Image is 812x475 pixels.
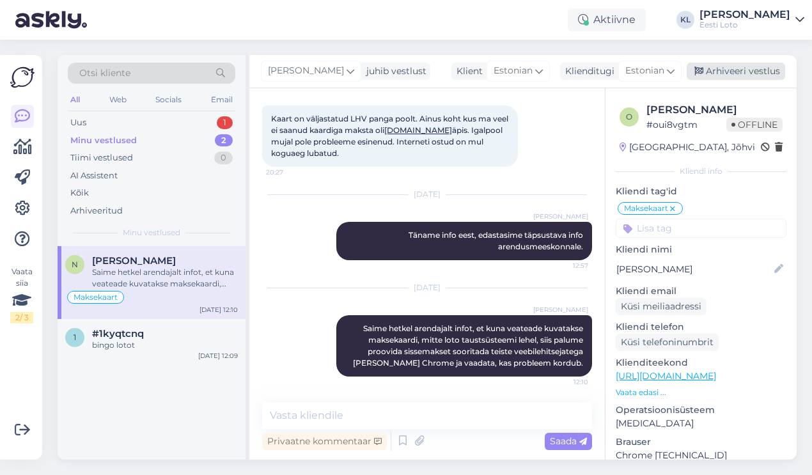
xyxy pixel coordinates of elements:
[616,298,707,315] div: Küsi meiliaadressi
[699,10,790,20] div: [PERSON_NAME]
[214,152,233,164] div: 0
[616,166,786,177] div: Kliendi info
[616,403,786,417] p: Operatsioonisüsteem
[72,260,78,269] span: N
[451,65,483,78] div: Klient
[70,169,118,182] div: AI Assistent
[92,339,238,351] div: bingo lotot
[268,64,344,78] span: [PERSON_NAME]
[494,64,533,78] span: Estonian
[217,116,233,129] div: 1
[199,305,238,315] div: [DATE] 12:10
[540,261,588,270] span: 12:57
[625,64,664,78] span: Estonian
[726,118,783,132] span: Offline
[409,230,585,251] span: Täname info eest, edastasime täpsustava info arendusmeeskonnale.
[68,91,82,108] div: All
[699,10,804,30] a: [PERSON_NAME]Eesti Loto
[533,305,588,315] span: [PERSON_NAME]
[353,323,585,368] span: Saime hetkel arendajalt infot, et kuna veateade kuvatakse maksekaardi, mitte loto taustsüsteemi l...
[616,387,786,398] p: Vaata edasi ...
[262,189,592,200] div: [DATE]
[70,134,137,147] div: Minu vestlused
[123,227,180,238] span: Minu vestlused
[70,152,133,164] div: Tiimi vestlused
[198,351,238,361] div: [DATE] 12:09
[560,65,614,78] div: Klienditugi
[384,125,452,135] a: [DOMAIN_NAME]
[266,167,314,177] span: 20:27
[70,205,123,217] div: Arhiveeritud
[616,243,786,256] p: Kliendi nimi
[616,449,786,462] p: Chrome [TECHNICAL_ID]
[624,205,668,212] span: Maksekaart
[550,435,587,447] span: Saada
[74,293,118,301] span: Maksekaart
[616,417,786,430] p: [MEDICAL_DATA]
[616,370,716,382] a: [URL][DOMAIN_NAME]
[646,118,726,132] div: # oui8vgtm
[646,102,783,118] div: [PERSON_NAME]
[208,91,235,108] div: Email
[79,66,130,80] span: Otsi kliente
[262,433,387,450] div: Privaatne kommentaar
[10,312,33,323] div: 2 / 3
[92,267,238,290] div: Saime hetkel arendajalt infot, et kuna veateade kuvatakse maksekaardi, mitte loto taustsüsteemi l...
[616,262,772,276] input: Lisa nimi
[107,91,129,108] div: Web
[616,435,786,449] p: Brauser
[10,65,35,90] img: Askly Logo
[616,219,786,238] input: Lisa tag
[92,328,144,339] span: #1kyqtcnq
[271,114,510,158] span: Kaart on väljastatud LHV panga poolt. Ainus koht kus ma veel ei saanud kaardiga maksta oli äpis. ...
[620,141,755,154] div: [GEOGRAPHIC_DATA], Jõhvi
[616,320,786,334] p: Kliendi telefon
[533,212,588,221] span: [PERSON_NAME]
[361,65,426,78] div: juhib vestlust
[92,255,176,267] span: Nils Jakobson
[74,332,76,342] span: 1
[10,266,33,323] div: Vaata siia
[699,20,790,30] div: Eesti Loto
[626,112,632,121] span: o
[262,282,592,293] div: [DATE]
[70,187,89,199] div: Kõik
[540,377,588,387] span: 12:10
[153,91,184,108] div: Socials
[687,63,785,80] div: Arhiveeri vestlus
[616,334,719,351] div: Küsi telefoninumbrit
[215,134,233,147] div: 2
[616,185,786,198] p: Kliendi tag'id
[70,116,86,129] div: Uus
[676,11,694,29] div: KL
[616,284,786,298] p: Kliendi email
[568,8,646,31] div: Aktiivne
[616,356,786,370] p: Klienditeekond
